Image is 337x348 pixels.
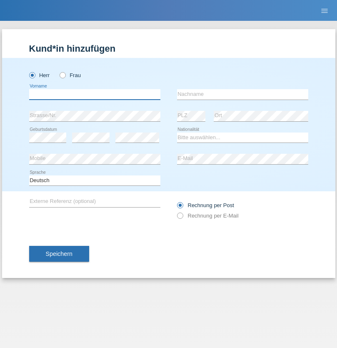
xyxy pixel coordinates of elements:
label: Herr [29,72,50,78]
label: Rechnung per Post [177,202,234,208]
i: menu [320,7,329,15]
span: Speichern [46,250,72,257]
input: Frau [60,72,65,78]
label: Rechnung per E-Mail [177,213,239,219]
button: Speichern [29,246,89,262]
a: menu [316,8,333,13]
input: Rechnung per E-Mail [177,213,182,223]
input: Herr [29,72,35,78]
label: Frau [60,72,81,78]
input: Rechnung per Post [177,202,182,213]
h1: Kund*in hinzufügen [29,43,308,54]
